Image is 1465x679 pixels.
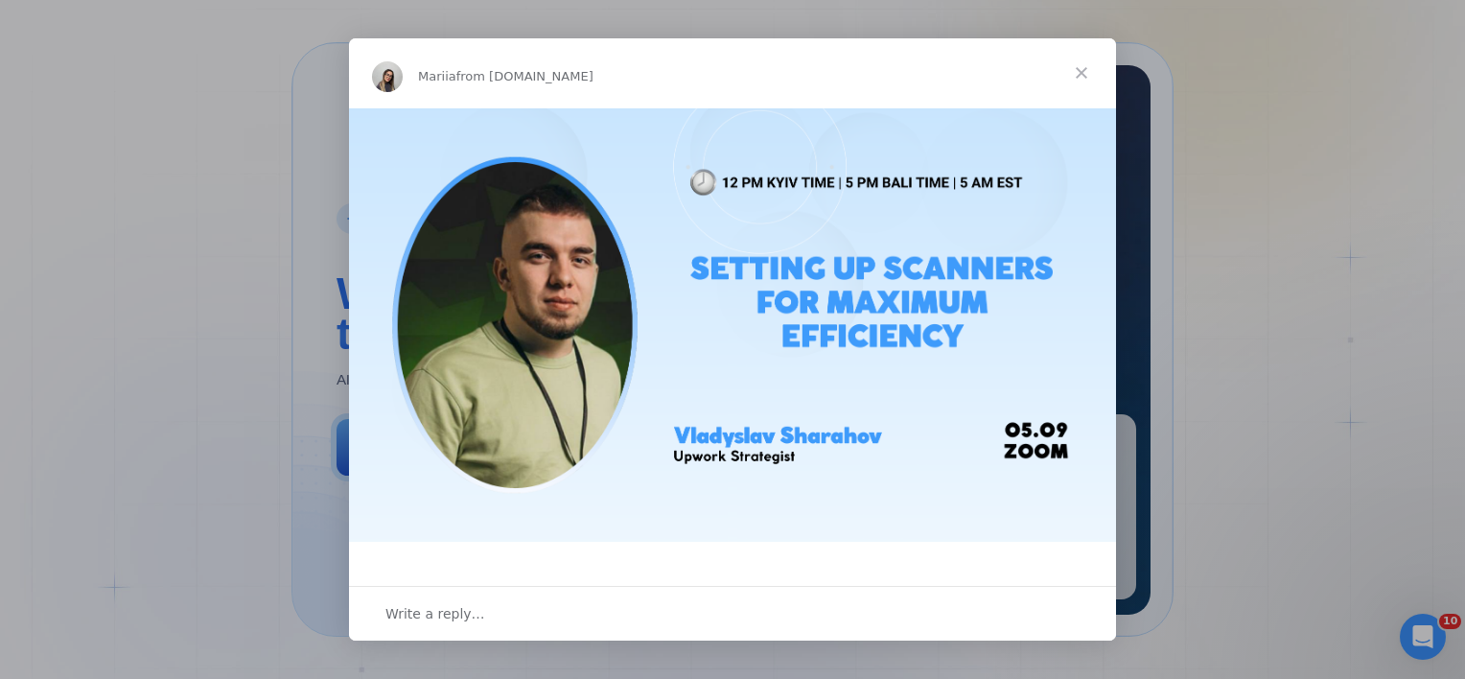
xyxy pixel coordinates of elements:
span: Close [1047,38,1116,107]
span: Mariia [418,69,456,83]
div: Open conversation and reply [349,586,1116,641]
span: from [DOMAIN_NAME] [456,69,593,83]
img: Profile image for Mariia [372,61,403,92]
span: Write a reply… [385,601,485,626]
